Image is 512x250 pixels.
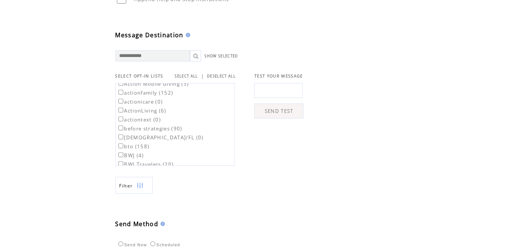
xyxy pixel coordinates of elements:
label: bto (158) [117,143,150,150]
input: BWJ (4) [118,152,123,157]
input: actionfamily (152) [118,90,123,95]
label: before strategies (90) [117,125,182,132]
span: TEST YOUR MESSAGE [254,73,303,79]
label: Action Mobile Giving (3) [117,80,189,87]
label: actionicare (0) [117,98,163,105]
a: DESELECT ALL [207,74,236,79]
input: actionicare (0) [118,99,123,104]
label: Scheduled [149,243,180,247]
label: ActionLiving (6) [117,107,166,114]
label: BWJ Travelers (20) [117,161,174,168]
input: BWJ Travelers (20) [118,161,123,166]
img: help.gif [158,222,165,226]
a: SELECT ALL [175,74,198,79]
span: Show filters [120,183,133,189]
input: actiontext (0) [118,117,123,121]
span: Message Destination [115,31,184,39]
a: SEND TEST [254,104,303,118]
input: Action Mobile Giving (3) [118,81,123,86]
a: Filter [115,177,153,194]
input: ActionLiving (6) [118,108,123,113]
input: before strategies (90) [118,126,123,130]
span: Send Method [115,220,159,228]
img: filters.png [137,177,143,194]
label: Send Now [117,243,147,247]
input: bto (158) [118,143,123,148]
label: [DEMOGRAPHIC_DATA]/FL (0) [117,134,204,141]
span: | [201,73,204,79]
img: help.gif [184,33,190,37]
label: actionfamily (152) [117,89,174,96]
label: BWJ (4) [117,152,144,159]
a: SHOW SELECTED [205,54,238,58]
input: Send Now [118,241,123,246]
input: Scheduled [150,241,155,246]
span: SELECT OPT-IN LISTS [115,73,163,79]
label: actiontext (0) [117,116,161,123]
input: [DEMOGRAPHIC_DATA]/FL (0) [118,135,123,139]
